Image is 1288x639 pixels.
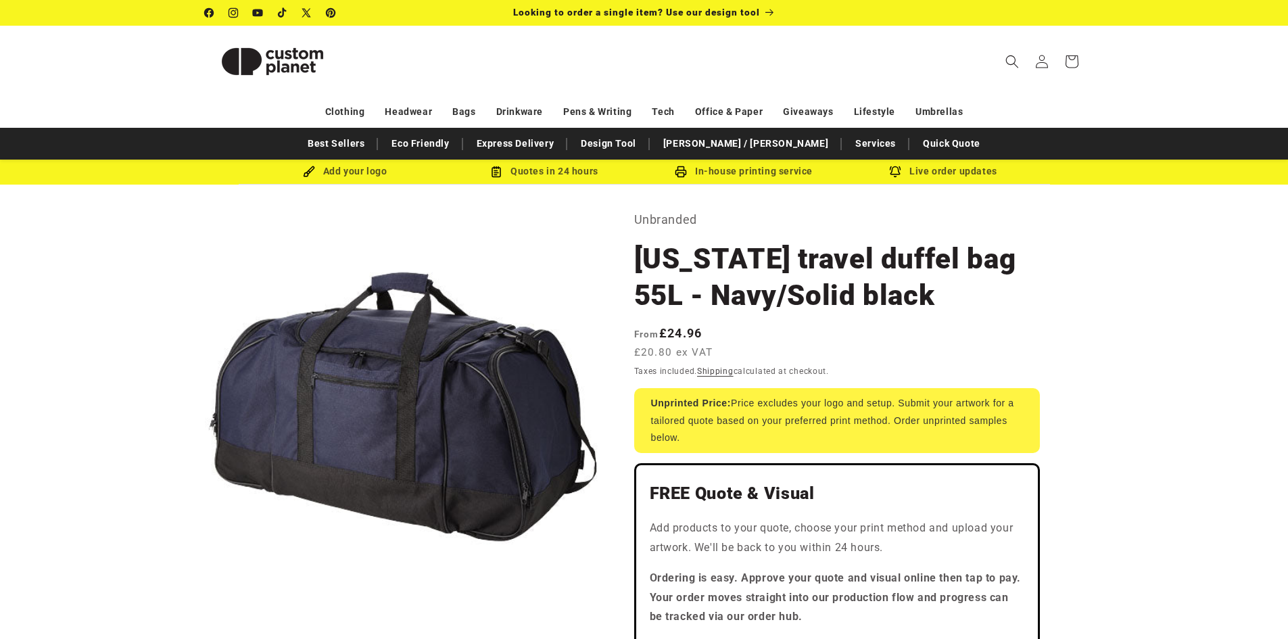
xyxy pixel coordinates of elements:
[634,241,1040,314] h1: [US_STATE] travel duffel bag 55L - Navy/Solid black
[854,100,895,124] a: Lifestyle
[205,31,340,92] img: Custom Planet
[634,326,702,340] strong: £24.96
[695,100,763,124] a: Office & Paper
[385,132,456,156] a: Eco Friendly
[675,166,687,178] img: In-house printing
[574,132,643,156] a: Design Tool
[697,366,734,376] a: Shipping
[844,163,1043,180] div: Live order updates
[490,166,502,178] img: Order Updates Icon
[915,100,963,124] a: Umbrellas
[651,398,732,408] strong: Unprinted Price:
[652,100,674,124] a: Tech
[849,132,903,156] a: Services
[301,132,371,156] a: Best Sellers
[634,388,1040,453] div: Price excludes your logo and setup. Submit your artwork for a tailored quote based on your prefer...
[496,100,543,124] a: Drinkware
[634,329,659,339] span: From
[452,100,475,124] a: Bags
[916,132,987,156] a: Quick Quote
[245,163,445,180] div: Add your logo
[445,163,644,180] div: Quotes in 24 hours
[563,100,631,124] a: Pens & Writing
[644,163,844,180] div: In-house printing service
[634,345,713,360] span: £20.80 ex VAT
[650,483,1024,504] h2: FREE Quote & Visual
[513,7,760,18] span: Looking to order a single item? Use our design tool
[889,166,901,178] img: Order updates
[199,26,345,97] a: Custom Planet
[783,100,833,124] a: Giveaways
[997,47,1027,76] summary: Search
[325,100,365,124] a: Clothing
[205,209,600,605] media-gallery: Gallery Viewer
[657,132,835,156] a: [PERSON_NAME] / [PERSON_NAME]
[470,132,561,156] a: Express Delivery
[303,166,315,178] img: Brush Icon
[634,364,1040,378] div: Taxes included. calculated at checkout.
[385,100,432,124] a: Headwear
[650,571,1022,623] strong: Ordering is easy. Approve your quote and visual online then tap to pay. Your order moves straight...
[650,519,1024,558] p: Add products to your quote, choose your print method and upload your artwork. We'll be back to yo...
[634,209,1040,231] p: Unbranded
